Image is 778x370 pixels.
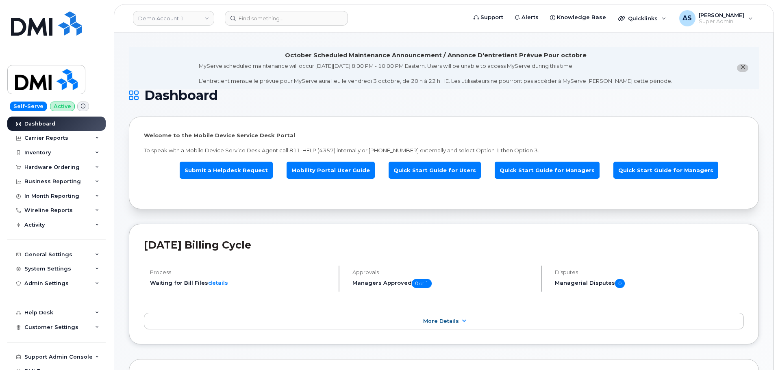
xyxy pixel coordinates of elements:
span: 0 [615,279,625,288]
a: details [208,279,228,286]
span: More Details [423,318,459,324]
h2: [DATE] Billing Cycle [144,239,744,251]
p: Welcome to the Mobile Device Service Desk Portal [144,132,744,139]
a: Quick Start Guide for Users [389,162,481,179]
div: October Scheduled Maintenance Announcement / Annonce D'entretient Prévue Pour octobre [285,51,587,60]
li: Waiting for Bill Files [150,279,332,287]
a: Submit a Helpdesk Request [180,162,273,179]
h4: Process [150,269,332,275]
div: MyServe scheduled maintenance will occur [DATE][DATE] 8:00 PM - 10:00 PM Eastern. Users will be u... [199,62,672,85]
button: close notification [737,64,748,72]
a: Mobility Portal User Guide [287,162,375,179]
span: 0 of 1 [412,279,432,288]
span: Dashboard [144,89,218,102]
a: Quick Start Guide for Managers [495,162,600,179]
h5: Managerial Disputes [555,279,744,288]
h4: Disputes [555,269,744,275]
h5: Managers Approved [352,279,534,288]
h4: Approvals [352,269,534,275]
p: To speak with a Mobile Device Service Desk Agent call 811-HELP (4357) internally or [PHONE_NUMBER... [144,147,744,154]
a: Quick Start Guide for Managers [613,162,718,179]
